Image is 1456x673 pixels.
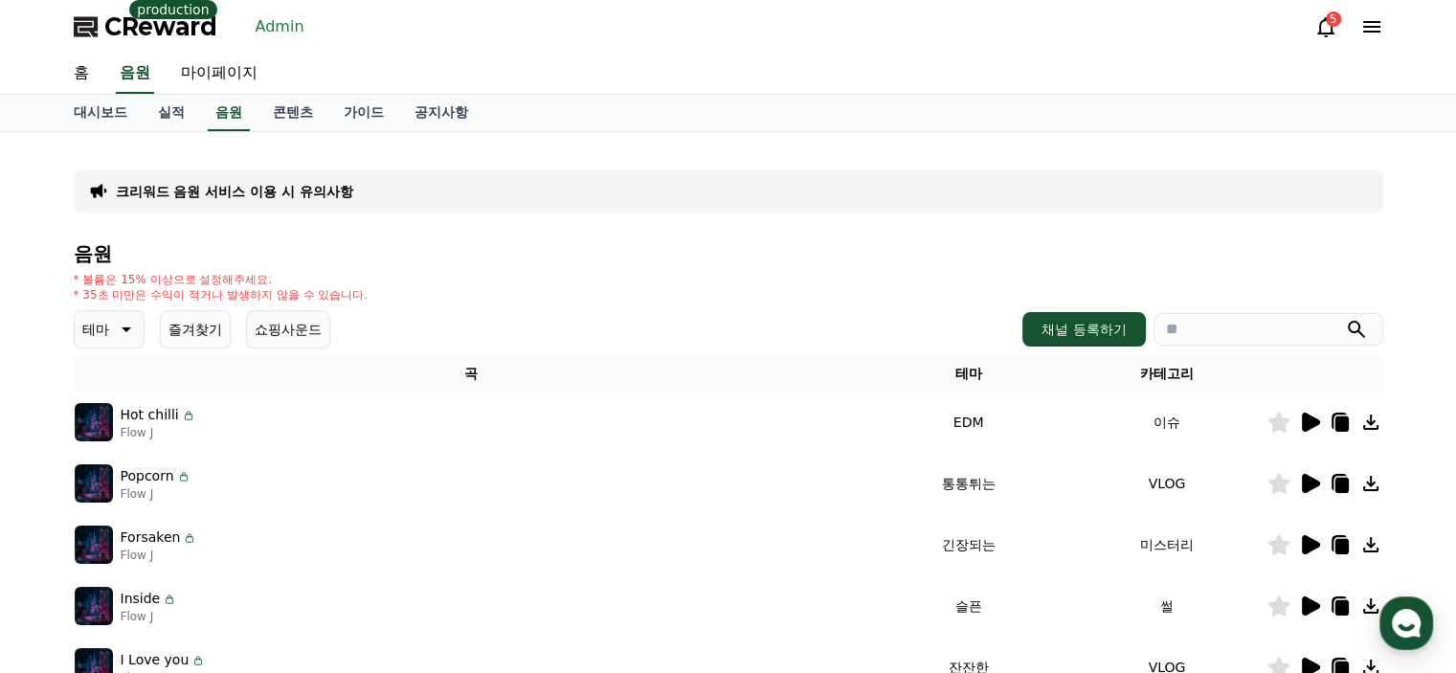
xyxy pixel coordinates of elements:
button: 쇼핑사운드 [246,310,330,348]
td: 슬픈 [869,575,1067,637]
p: Flow J [121,609,178,624]
p: 테마 [82,316,109,343]
p: I Love you [121,650,190,670]
p: Flow J [121,548,198,563]
td: 긴장되는 [869,514,1067,575]
th: 카테고리 [1067,356,1266,392]
a: CReward [74,11,217,42]
img: music [75,526,113,564]
td: VLOG [1067,453,1266,514]
div: 5 [1326,11,1341,27]
p: Popcorn [121,466,174,486]
td: EDM [869,392,1067,453]
a: 실적 [143,95,200,131]
img: music [75,403,113,441]
span: Settings [283,566,330,581]
p: * 볼륨은 15% 이상으로 설정해주세요. [74,272,369,287]
img: music [75,587,113,625]
button: 테마 [74,310,145,348]
span: Home [49,566,82,581]
a: 5 [1314,15,1337,38]
button: 채널 등록하기 [1022,312,1145,347]
p: Forsaken [121,527,181,548]
a: Admin [248,11,312,42]
a: 공지사항 [399,95,483,131]
p: * 35초 미만은 수익이 적거나 발생하지 않을 수 있습니다. [74,287,369,303]
a: 대시보드 [58,95,143,131]
p: Hot chilli [121,405,179,425]
p: Flow J [121,425,196,440]
span: CReward [104,11,217,42]
td: 썰 [1067,575,1266,637]
a: 크리워드 음원 서비스 이용 시 유의사항 [116,182,353,201]
img: music [75,464,113,503]
p: Inside [121,589,161,609]
td: 통통튀는 [869,453,1067,514]
a: 홈 [58,54,104,94]
span: Messages [159,567,215,582]
a: 음원 [116,54,154,94]
a: 가이드 [328,95,399,131]
th: 곡 [74,356,869,392]
a: Home [6,537,126,585]
a: 콘텐츠 [258,95,328,131]
th: 테마 [869,356,1067,392]
h4: 음원 [74,243,1383,264]
p: Flow J [121,486,191,502]
td: 미스터리 [1067,514,1266,575]
button: 즐겨찾기 [160,310,231,348]
td: 이슈 [1067,392,1266,453]
a: 마이페이지 [166,54,273,94]
a: Messages [126,537,247,585]
a: Settings [247,537,368,585]
a: 음원 [208,95,250,131]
